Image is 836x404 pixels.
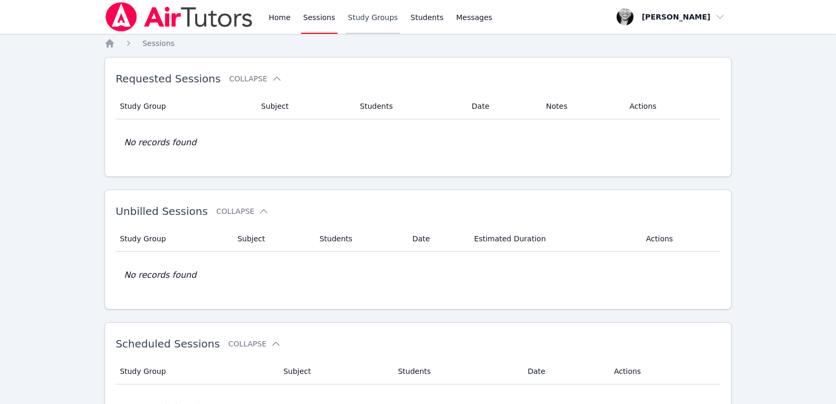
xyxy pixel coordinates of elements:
th: Study Group [116,359,277,384]
td: No records found [116,119,720,166]
button: Collapse [229,73,282,84]
th: Notes [540,93,623,119]
td: No records found [116,252,720,298]
span: Unbilled Sessions [116,205,208,218]
th: Actions [640,226,720,252]
img: Air Tutors [104,2,254,32]
a: Sessions [142,38,175,49]
span: Requested Sessions [116,72,220,85]
th: Study Group [116,93,255,119]
nav: Breadcrumb [104,38,732,49]
span: Sessions [142,39,175,48]
th: Subject [231,226,313,252]
span: Scheduled Sessions [116,337,220,350]
th: Study Group [116,226,231,252]
th: Date [521,359,608,384]
button: Collapse [228,339,281,349]
th: Actions [623,93,720,119]
th: Actions [608,359,720,384]
th: Students [313,226,406,252]
span: Messages [456,12,493,23]
th: Estimated Duration [468,226,640,252]
th: Students [353,93,465,119]
th: Subject [277,359,391,384]
th: Date [406,226,468,252]
button: Collapse [216,206,269,217]
th: Subject [255,93,353,119]
th: Date [465,93,540,119]
th: Students [391,359,521,384]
